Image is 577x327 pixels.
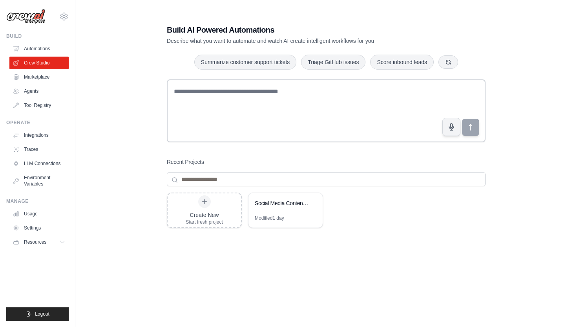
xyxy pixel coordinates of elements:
button: Resources [9,236,69,248]
a: Traces [9,143,69,156]
span: Logout [35,311,49,317]
h1: Build AI Powered Automations [167,24,431,35]
a: Marketplace [9,71,69,83]
a: Crew Studio [9,57,69,69]
button: Score inbound leads [370,55,434,70]
div: Operate [6,119,69,126]
button: Triage GitHub issues [301,55,365,70]
div: Social Media Content Automation [255,199,309,207]
div: Manage [6,198,69,204]
img: Logo [6,9,46,24]
button: Logout [6,307,69,321]
button: Click to speak your automation idea [442,118,460,136]
h3: Recent Projects [167,158,204,166]
div: Create New [186,211,223,219]
p: Describe what you want to automate and watch AI create intelligent workflows for you [167,37,431,45]
button: Get new suggestions [438,55,458,69]
a: Tool Registry [9,99,69,112]
a: Settings [9,222,69,234]
div: Build [6,33,69,39]
a: Environment Variables [9,171,69,190]
a: Integrations [9,129,69,141]
a: Automations [9,42,69,55]
div: Modified 1 day [255,215,284,221]
div: Start fresh project [186,219,223,225]
a: LLM Connections [9,157,69,170]
button: Summarize customer support tickets [194,55,296,70]
span: Resources [24,239,46,245]
a: Usage [9,208,69,220]
a: Agents [9,85,69,97]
